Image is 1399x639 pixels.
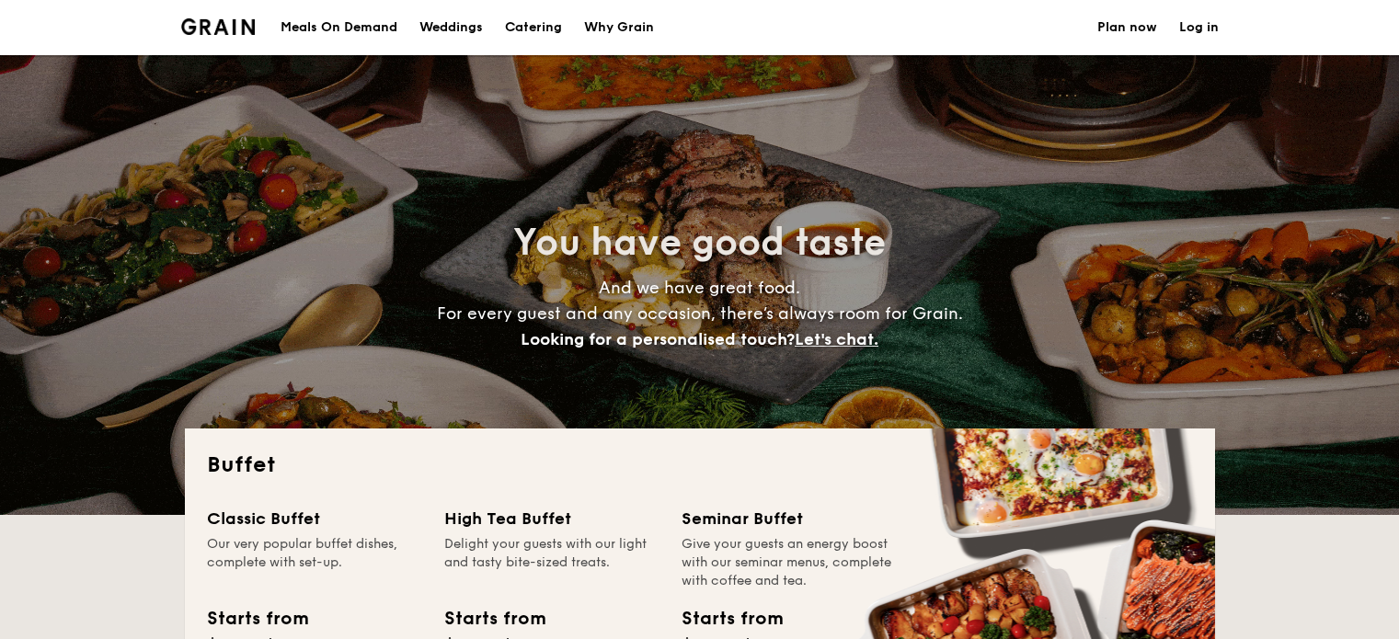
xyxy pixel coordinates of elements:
[682,605,782,633] div: Starts from
[207,451,1193,480] h2: Buffet
[207,535,422,590] div: Our very popular buffet dishes, complete with set-up.
[207,605,307,633] div: Starts from
[181,18,256,35] img: Grain
[795,329,878,349] span: Let's chat.
[444,506,659,531] div: High Tea Buffet
[207,506,422,531] div: Classic Buffet
[444,535,659,590] div: Delight your guests with our light and tasty bite-sized treats.
[444,605,545,633] div: Starts from
[682,535,897,590] div: Give your guests an energy boost with our seminar menus, complete with coffee and tea.
[181,18,256,35] a: Logotype
[682,506,897,531] div: Seminar Buffet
